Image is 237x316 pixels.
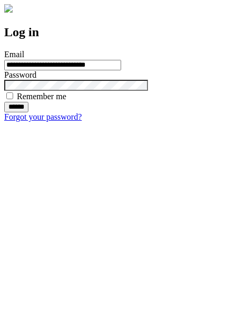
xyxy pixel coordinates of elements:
label: Remember me [17,92,66,101]
h2: Log in [4,25,233,39]
label: Email [4,50,24,59]
img: logo-4e3dc11c47720685a147b03b5a06dd966a58ff35d612b21f08c02c0306f2b779.png [4,4,13,13]
label: Password [4,70,36,79]
a: Forgot your password? [4,112,82,121]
